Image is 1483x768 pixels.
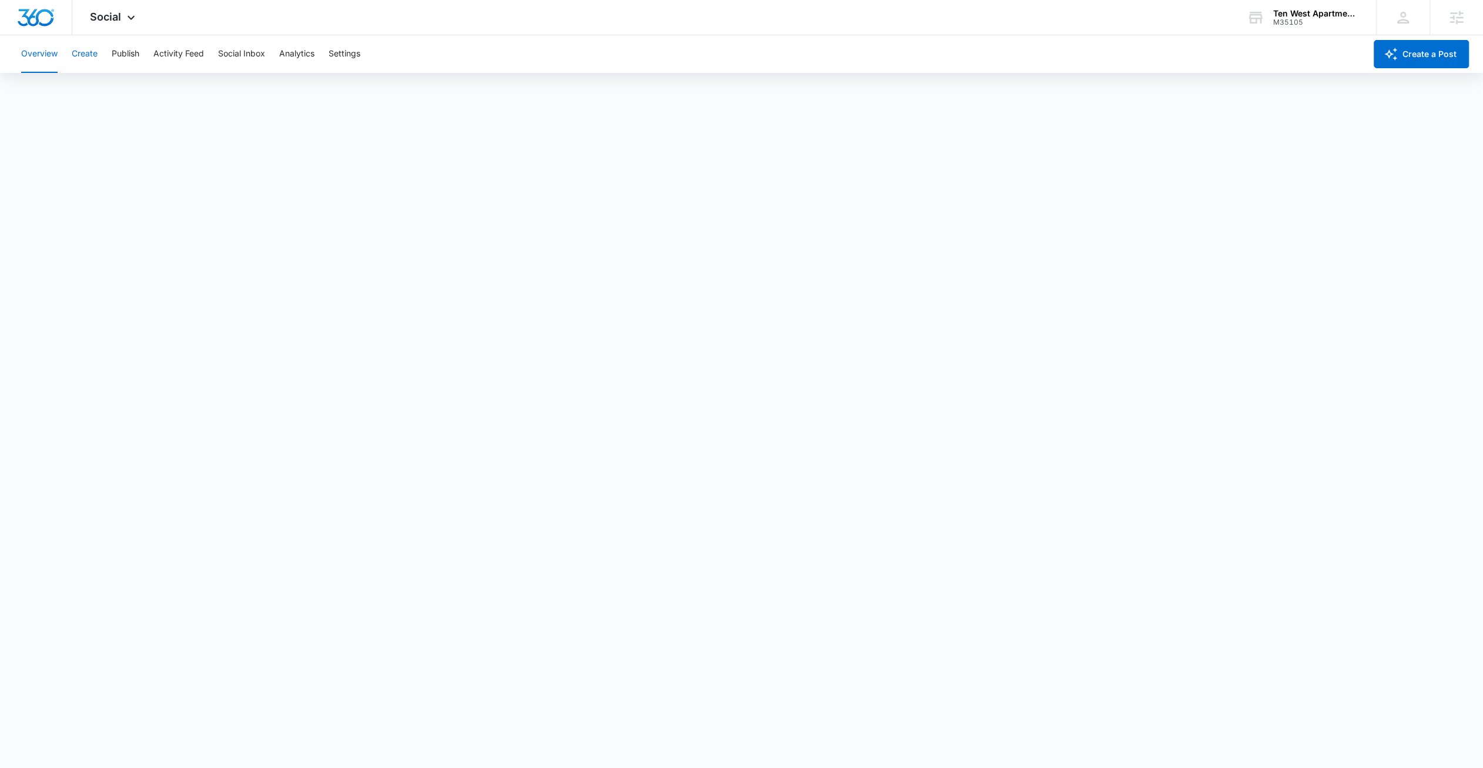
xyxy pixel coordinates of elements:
[153,35,204,73] button: Activity Feed
[90,11,121,23] span: Social
[1273,18,1359,26] div: account id
[21,35,58,73] button: Overview
[1273,9,1359,18] div: account name
[72,35,98,73] button: Create
[279,35,314,73] button: Analytics
[1374,40,1469,68] button: Create a Post
[112,35,139,73] button: Publish
[218,35,265,73] button: Social Inbox
[329,35,360,73] button: Settings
